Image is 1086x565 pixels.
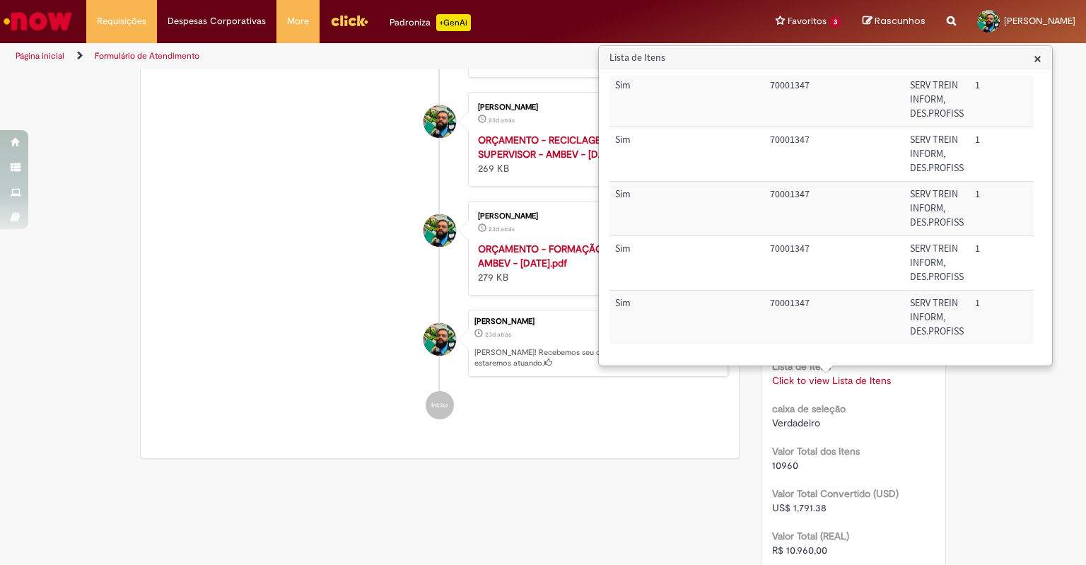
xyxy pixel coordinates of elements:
[97,14,146,28] span: Requisições
[95,50,199,62] a: Formulário de Atendimento
[772,544,827,557] span: R$ 10.960,00
[489,225,515,233] span: 23d atrás
[969,291,1032,344] td: Quantidade: 1
[330,10,368,31] img: click_logo_yellow_360x200.png
[969,72,1032,127] td: Quantidade: 1
[16,50,64,62] a: Página inicial
[478,212,713,221] div: [PERSON_NAME]
[1,7,74,35] img: ServiceNow
[904,182,969,236] td: Descrição: SERV TREIN INFORM, DES.PROFISS
[772,487,899,500] b: Valor Total Convertido (USD)
[904,127,969,182] td: Descrição: SERV TREIN INFORM, DES.PROFISS
[489,116,515,124] time: 08/09/2025 07:34:39
[478,103,713,112] div: [PERSON_NAME]
[474,318,720,326] div: [PERSON_NAME]
[609,291,764,344] td: Trigger Tipo de Pedido = Material: Sim
[772,459,798,472] span: 10960
[969,182,1032,236] td: Quantidade: 1
[424,214,456,247] div: Sadrak Helvecio
[168,14,266,28] span: Despesas Corporativas
[772,530,849,542] b: Valor Total (REAL)
[287,14,309,28] span: More
[609,72,764,127] td: Trigger Tipo de Pedido = Material: Sim
[764,236,904,291] td: Código SAP Material / Serviço: 70001347
[788,14,827,28] span: Favoritos
[969,127,1032,182] td: Quantidade: 1
[904,236,969,291] td: Descrição: SERV TREIN INFORM, DES.PROFISS
[609,127,764,182] td: Trigger Tipo de Pedido = Material: Sim
[772,374,891,387] a: Click to view Lista de Itens
[390,14,471,31] div: Padroniza
[478,133,713,175] div: 269 KB
[875,14,926,28] span: Rascunhos
[489,225,515,233] time: 08/09/2025 07:34:39
[489,116,515,124] span: 23d atrás
[609,236,764,291] td: Trigger Tipo de Pedido = Material: Sim
[764,291,904,344] td: Código SAP Material / Serviço: 70001347
[764,182,904,236] td: Código SAP Material / Serviço: 70001347
[772,417,820,429] span: Verdadeiro
[1004,15,1075,27] span: [PERSON_NAME]
[474,347,720,369] p: [PERSON_NAME]! Recebemos seu chamado R13489236 e em breve estaremos atuando.
[772,360,831,373] b: Lista de Itens
[863,15,926,28] a: Rascunhos
[424,105,456,138] div: Sadrak Helvecio
[904,291,969,344] td: Descrição: SERV TREIN INFORM, DES.PROFISS
[436,14,471,31] p: +GenAi
[478,242,713,284] div: 279 KB
[485,330,511,339] time: 08/09/2025 07:34:45
[478,134,653,161] a: ORÇAMENTO - RECICLAGEM - NR 33 - SUPERVISOR - AMBEV - [DATE].pdf
[772,445,860,458] b: Valor Total dos Itens
[1034,51,1041,66] button: Close
[772,501,827,514] span: US$ 1,791.38
[764,72,904,127] td: Código SAP Material / Serviço: 70001347
[829,16,841,28] span: 3
[904,72,969,127] td: Descrição: SERV TREIN INFORM, DES.PROFISS
[151,310,728,378] li: Sadrak Helvecio
[485,330,511,339] span: 23d atrás
[11,43,713,69] ul: Trilhas de página
[969,236,1032,291] td: Quantidade: 1
[478,243,681,269] a: ORÇAMENTO - FORMAÇÃO - NR 18 - PEMT - AMBEV - [DATE].pdf
[772,402,846,415] b: caixa de seleção
[764,127,904,182] td: Código SAP Material / Serviço: 70001347
[424,323,456,356] div: Sadrak Helvecio
[609,182,764,236] td: Trigger Tipo de Pedido = Material: Sim
[600,47,1051,69] h3: Lista de Itens
[1034,49,1041,68] span: ×
[598,45,1053,366] div: Lista de Itens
